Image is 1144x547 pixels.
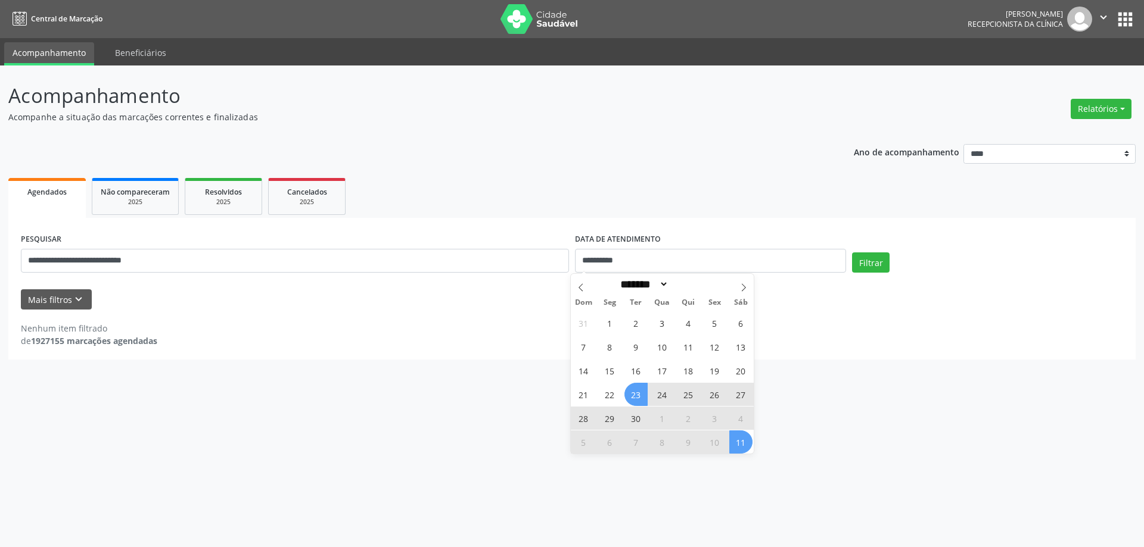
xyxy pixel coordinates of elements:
span: Setembro 10, 2025 [651,335,674,358]
span: Setembro 18, 2025 [677,359,700,382]
i:  [1097,11,1110,24]
label: DATA DE ATENDIMENTO [575,230,661,249]
span: Agosto 31, 2025 [572,311,595,335]
span: Setembro 17, 2025 [651,359,674,382]
div: Nenhum item filtrado [21,322,157,335]
input: Year [669,278,708,290]
span: Outubro 8, 2025 [651,430,674,454]
button:  [1092,7,1115,32]
span: Setembro 23, 2025 [624,383,648,406]
span: Setembro 26, 2025 [703,383,726,406]
span: Outubro 7, 2025 [624,430,648,454]
span: Sex [701,299,728,307]
button: apps [1115,9,1136,30]
span: Outubro 9, 2025 [677,430,700,454]
span: Seg [596,299,623,307]
span: Setembro 29, 2025 [598,407,621,430]
span: Setembro 5, 2025 [703,311,726,335]
span: Outubro 4, 2025 [729,407,753,430]
span: Setembro 6, 2025 [729,311,753,335]
label: PESQUISAR [21,230,61,249]
span: Setembro 28, 2025 [572,407,595,430]
span: Outubro 5, 2025 [572,430,595,454]
span: Outubro 3, 2025 [703,407,726,430]
img: img [1067,7,1092,32]
p: Acompanhamento [8,81,797,111]
span: Setembro 24, 2025 [651,383,674,406]
button: Relatórios [1071,99,1131,119]
i: keyboard_arrow_down [72,293,85,306]
button: Filtrar [852,252,890,273]
span: Setembro 30, 2025 [624,407,648,430]
span: Não compareceram [101,187,170,197]
span: Setembro 27, 2025 [729,383,753,406]
div: [PERSON_NAME] [968,9,1063,19]
div: de [21,335,157,347]
span: Setembro 2, 2025 [624,311,648,335]
span: Setembro 16, 2025 [624,359,648,382]
span: Ter [623,299,649,307]
span: Cancelados [287,187,327,197]
span: Setembro 8, 2025 [598,335,621,358]
span: Outubro 6, 2025 [598,430,621,454]
div: 2025 [101,198,170,207]
span: Setembro 19, 2025 [703,359,726,382]
p: Ano de acompanhamento [854,144,959,159]
span: Setembro 21, 2025 [572,383,595,406]
span: Recepcionista da clínica [968,19,1063,29]
a: Acompanhamento [4,42,94,65]
span: Setembro 7, 2025 [572,335,595,358]
span: Setembro 12, 2025 [703,335,726,358]
span: Outubro 11, 2025 [729,430,753,454]
select: Month [617,278,669,290]
span: Setembro 13, 2025 [729,335,753,358]
span: Setembro 3, 2025 [651,311,674,335]
span: Sáb [728,299,754,307]
a: Central de Marcação [8,9,102,29]
span: Setembro 4, 2025 [677,311,700,335]
span: Setembro 14, 2025 [572,359,595,382]
span: Setembro 20, 2025 [729,359,753,382]
span: Dom [571,299,597,307]
span: Central de Marcação [31,14,102,24]
span: Setembro 25, 2025 [677,383,700,406]
strong: 1927155 marcações agendadas [31,335,157,346]
span: Resolvidos [205,187,242,197]
p: Acompanhe a situação das marcações correntes e finalizadas [8,111,797,123]
span: Setembro 1, 2025 [598,311,621,335]
span: Setembro 9, 2025 [624,335,648,358]
span: Setembro 15, 2025 [598,359,621,382]
div: 2025 [194,198,253,207]
span: Outubro 2, 2025 [677,407,700,430]
span: Agendados [27,187,67,197]
a: Beneficiários [107,42,175,63]
span: Setembro 11, 2025 [677,335,700,358]
button: Mais filtroskeyboard_arrow_down [21,289,92,310]
div: 2025 [277,198,337,207]
span: Setembro 22, 2025 [598,383,621,406]
span: Qua [649,299,675,307]
span: Qui [675,299,701,307]
span: Outubro 10, 2025 [703,430,726,454]
span: Outubro 1, 2025 [651,407,674,430]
